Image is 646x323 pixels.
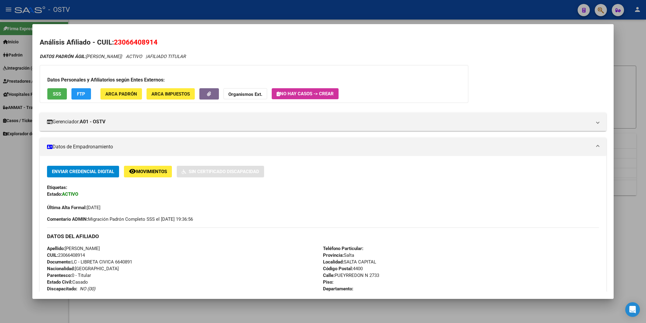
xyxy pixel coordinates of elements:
[53,91,61,97] span: SSS
[80,118,105,125] strong: A01 - OSTV
[323,286,353,292] strong: Departamento:
[323,252,344,258] strong: Provincia:
[52,169,114,175] span: Enviar Credencial Digital
[228,92,262,97] strong: Organismos Ext.
[62,191,78,197] strong: ACTIVO
[151,91,190,97] span: ARCA Impuestos
[323,259,344,265] strong: Localidad:
[47,166,119,177] button: Enviar Credencial Digital
[47,246,65,251] strong: Apellido:
[323,273,335,278] strong: Calle:
[323,279,333,285] strong: Piso:
[47,246,100,251] span: [PERSON_NAME]
[40,54,86,59] strong: DATOS PADRÓN ÁGIL:
[105,91,137,97] span: ARCA Padrón
[47,76,461,84] h3: Datos Personales y Afiliatorios según Entes Externos:
[47,273,72,278] strong: Parentesco:
[323,266,353,271] strong: Código Postal:
[47,259,71,265] strong: Documento:
[47,279,88,285] span: Casado
[272,88,339,99] button: No hay casos -> Crear
[40,54,186,59] i: | ACTIVO |
[223,88,267,100] button: Organismos Ext.
[277,91,334,96] span: No hay casos -> Crear
[47,185,67,190] strong: Etiquetas:
[40,113,606,131] mat-expansion-panel-header: Gerenciador:A01 - OSTV
[47,233,599,240] h3: DATOS DEL AFILIADO
[100,88,142,100] button: ARCA Padrón
[47,252,58,258] strong: CUIL:
[189,169,259,175] span: Sin Certificado Discapacidad
[47,191,62,197] strong: Estado:
[40,37,606,48] h2: Análisis Afiliado - CUIL:
[625,302,640,317] div: Open Intercom Messenger
[47,279,72,285] strong: Estado Civil:
[147,88,195,100] button: ARCA Impuestos
[47,216,88,222] strong: Comentario ADMIN:
[47,252,85,258] span: 23066408914
[136,169,167,175] span: Movimientos
[323,273,379,278] span: PUEYRREDON N 2733
[47,216,193,223] span: Migración Padrón Completo SSS el [DATE] 19:36:56
[114,38,158,46] span: 23066408914
[47,88,67,100] button: SSS
[80,286,95,292] i: NO (00)
[177,166,264,177] button: Sin Certificado Discapacidad
[323,259,376,265] span: SALTA CAPITAL
[47,273,91,278] span: 0 - Titular
[47,205,100,210] span: [DATE]
[129,168,136,175] mat-icon: remove_red_eye
[147,54,186,59] span: AFILIADO TITULAR
[47,143,592,151] mat-panel-title: Datos de Empadronamiento
[323,266,363,271] span: 4400
[47,286,77,292] strong: Discapacitado:
[323,252,354,258] span: Salta
[77,91,85,97] span: FTP
[124,166,172,177] button: Movimientos
[47,266,75,271] strong: Nacionalidad:
[71,88,91,100] button: FTP
[47,259,132,265] span: LC - LIBRETA CIVICA 6640891
[47,205,87,210] strong: Última Alta Formal:
[40,54,121,59] span: [PERSON_NAME]
[47,118,592,125] mat-panel-title: Gerenciador:
[40,138,606,156] mat-expansion-panel-header: Datos de Empadronamiento
[323,246,363,251] strong: Teléfono Particular:
[47,266,119,271] span: [GEOGRAPHIC_DATA]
